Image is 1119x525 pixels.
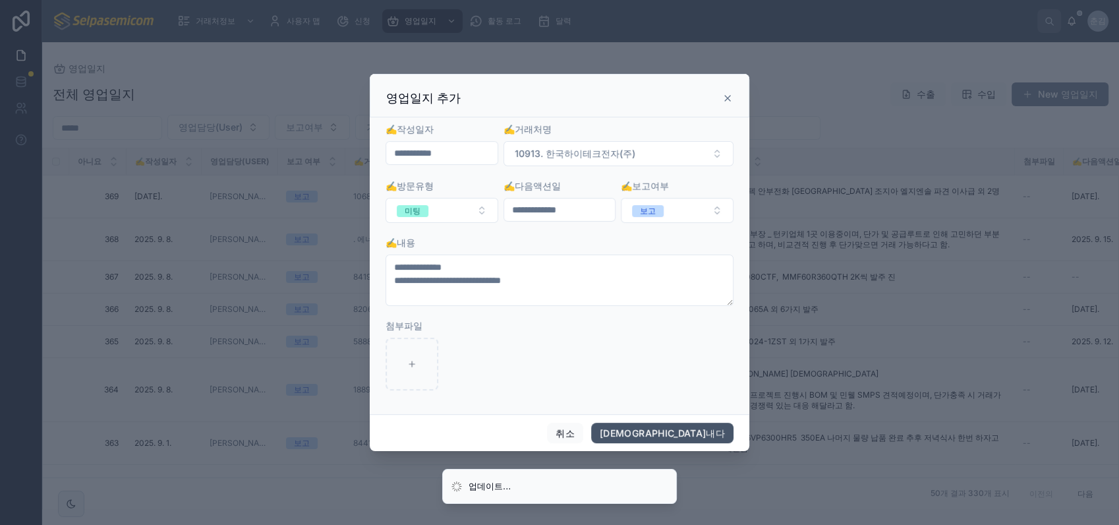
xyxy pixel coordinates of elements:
[386,198,498,223] button: 선택 버튼
[515,147,635,160] span: 10913. 한국하이테크전자(주)
[405,205,420,217] div: 미팅
[503,123,552,135] span: ✍️거래처명
[640,205,656,217] div: 보고
[621,198,733,223] button: 선택 버튼
[469,480,511,493] div: 업데이트...
[386,123,434,135] span: ✍️작성일자
[386,320,422,331] span: 첨부파일
[621,180,669,191] span: ✍️보고여부
[386,180,434,191] span: ✍️방문유형
[591,423,733,444] button: [DEMOGRAPHIC_DATA]내다
[386,90,461,106] h3: 영업일지 추가
[386,237,415,248] span: ✍️내용
[503,141,733,166] button: 선택 버튼
[547,423,583,444] button: 취소
[503,180,561,191] span: ✍️다음액션일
